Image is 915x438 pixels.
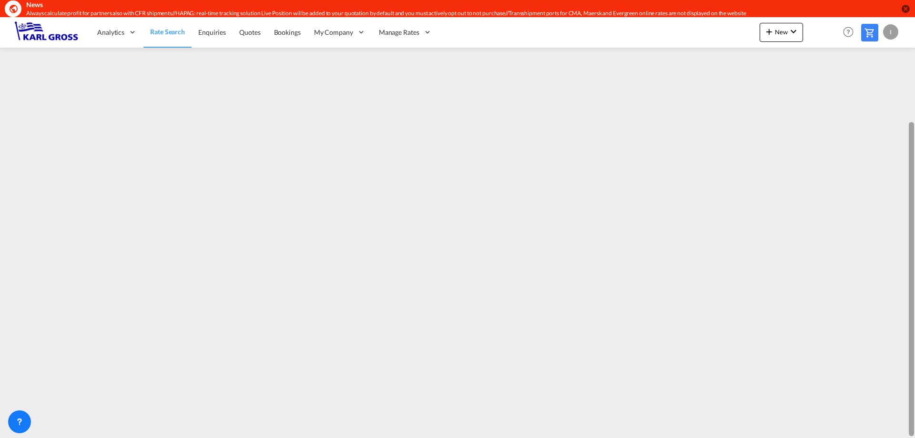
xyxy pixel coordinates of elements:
span: Quotes [239,28,260,36]
div: Manage Rates [372,17,438,48]
span: Enquiries [198,28,226,36]
div: Always calculate profit for partners also with CFR shipments//HAPAG: real-time tracking solution ... [26,10,774,18]
div: Help [840,24,861,41]
button: icon-close-circle [901,4,910,13]
span: Help [840,24,856,40]
span: Bookings [274,28,301,36]
button: icon-plus 400-fgNewicon-chevron-down [760,23,803,42]
span: Manage Rates [379,28,419,37]
a: Quotes [233,17,267,48]
md-icon: icon-plus 400-fg [763,26,775,37]
md-icon: icon-chevron-down [788,26,799,37]
a: Rate Search [143,17,192,48]
a: Bookings [267,17,307,48]
span: Rate Search [150,28,185,36]
div: Analytics [91,17,143,48]
span: New [763,28,799,36]
span: My Company [314,28,353,37]
div: My Company [307,17,372,48]
div: I [883,24,898,40]
img: 3269c73066d711f095e541db4db89301.png [14,21,79,43]
a: Enquiries [192,17,233,48]
md-icon: icon-earth [9,4,18,13]
span: Analytics [97,28,124,37]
